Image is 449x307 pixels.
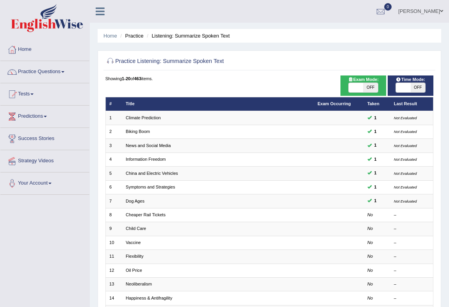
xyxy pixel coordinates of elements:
[390,97,433,111] th: Last Result
[126,296,172,300] a: Happiness & Antifragility
[105,139,122,153] td: 3
[105,153,122,166] td: 4
[126,254,143,259] a: Flexibility
[0,39,89,58] a: Home
[105,111,122,125] td: 1
[394,129,417,134] small: Not Evaluated
[105,236,122,250] td: 10
[105,75,434,82] div: Showing of items.
[0,172,89,192] a: Your Account
[0,83,89,103] a: Tests
[317,101,351,106] a: Exam Occurring
[105,291,122,305] td: 14
[367,254,373,259] em: No
[411,83,425,92] span: OFF
[105,97,122,111] th: #
[367,282,373,286] em: No
[145,32,230,39] li: Listening: Summarize Spoken Text
[394,199,417,203] small: Not Evaluated
[105,167,122,180] td: 5
[394,253,429,260] div: –
[372,115,379,122] span: You can still take this question
[367,226,373,231] em: No
[126,212,166,217] a: Cheaper Rail Tickets
[372,184,379,191] span: You can still take this question
[118,32,143,39] li: Practice
[0,128,89,147] a: Success Stories
[105,278,122,291] td: 13
[105,194,122,208] td: 7
[394,116,417,120] small: Not Evaluated
[105,125,122,138] td: 2
[363,83,378,92] span: OFF
[345,76,381,83] span: Exam Mode:
[394,295,429,302] div: –
[372,156,379,163] span: You can still take this question
[105,250,122,264] td: 11
[126,268,142,273] a: Oil Price
[0,150,89,170] a: Strategy Videos
[372,197,379,205] span: You can still take this question
[394,212,429,218] div: –
[367,212,373,217] em: No
[126,171,178,176] a: China and Electric Vehicles
[367,296,373,300] em: No
[134,76,141,81] b: 463
[394,268,429,274] div: –
[126,143,171,148] a: News and Social Media
[367,240,373,245] em: No
[126,185,175,189] a: Symptoms and Strategies
[126,157,166,162] a: Information Freedom
[394,240,429,246] div: –
[105,180,122,194] td: 6
[394,157,417,162] small: Not Evaluated
[0,106,89,125] a: Predictions
[105,208,122,222] td: 8
[122,97,314,111] th: Title
[394,144,417,148] small: Not Evaluated
[103,33,117,39] a: Home
[126,129,150,134] a: Biking Boom
[122,76,130,81] b: 1-20
[363,97,390,111] th: Taken
[126,282,152,286] a: Neoliberalism
[394,281,429,287] div: –
[340,75,387,96] div: Show exams occurring in exams
[384,3,392,11] span: 0
[393,76,428,83] span: Time Mode:
[126,240,141,245] a: Vaccine
[126,115,161,120] a: Climate Prediction
[0,61,89,81] a: Practice Questions
[367,268,373,273] em: No
[126,199,144,203] a: Dog Ages
[372,142,379,149] span: You can still take this question
[394,185,417,189] small: Not Evaluated
[126,226,146,231] a: Child Care
[105,222,122,236] td: 9
[394,226,429,232] div: –
[105,56,309,66] h2: Practice Listening: Summarize Spoken Text
[372,170,379,177] span: You can still take this question
[372,128,379,135] span: You can still take this question
[394,171,417,176] small: Not Evaluated
[105,264,122,277] td: 12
